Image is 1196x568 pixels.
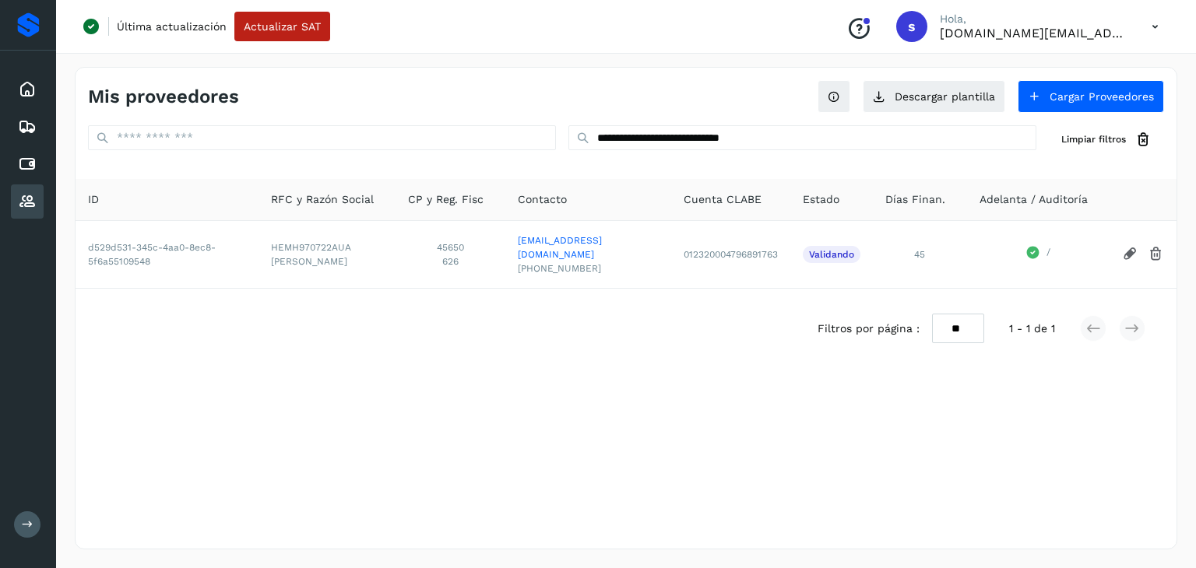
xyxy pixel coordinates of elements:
[809,249,854,260] p: Validando
[1061,132,1126,146] span: Limpiar filtros
[518,261,659,275] span: [PHONE_NUMBER]
[671,220,790,288] td: 012320004796891763
[863,80,1005,113] button: Descargar plantilla
[271,254,383,268] span: [PERSON_NAME]
[11,184,44,219] div: Proveedores
[940,26,1127,40] p: solvento.sl@segmail.co
[1049,125,1164,154] button: Limpiar filtros
[914,249,925,260] span: 45
[408,191,484,208] span: CP y Reg. Fisc
[11,110,44,144] div: Embarques
[244,21,321,32] span: Actualizar SAT
[408,240,493,254] span: 45650
[518,191,567,208] span: Contacto
[271,240,383,254] span: HEMH970722AUA
[980,191,1088,208] span: Adelanta / Auditoría
[234,12,330,41] button: Actualizar SAT
[518,233,659,261] a: [EMAIL_ADDRESS][DOMAIN_NAME]
[11,147,44,181] div: Cuentas por pagar
[980,245,1097,264] div: /
[818,321,920,337] span: Filtros por página :
[1018,80,1164,113] button: Cargar Proveedores
[408,254,493,268] span: 626
[885,191,945,208] span: Días Finan.
[76,220,259,288] td: d529d531-345c-4aa0-8ec8-5f6a55109548
[88,86,239,108] h4: Mis proveedores
[803,191,839,208] span: Estado
[684,191,762,208] span: Cuenta CLABE
[117,19,227,33] p: Última actualización
[271,191,374,208] span: RFC y Razón Social
[88,191,99,208] span: ID
[11,72,44,107] div: Inicio
[940,12,1127,26] p: Hola,
[1009,321,1055,337] span: 1 - 1 de 1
